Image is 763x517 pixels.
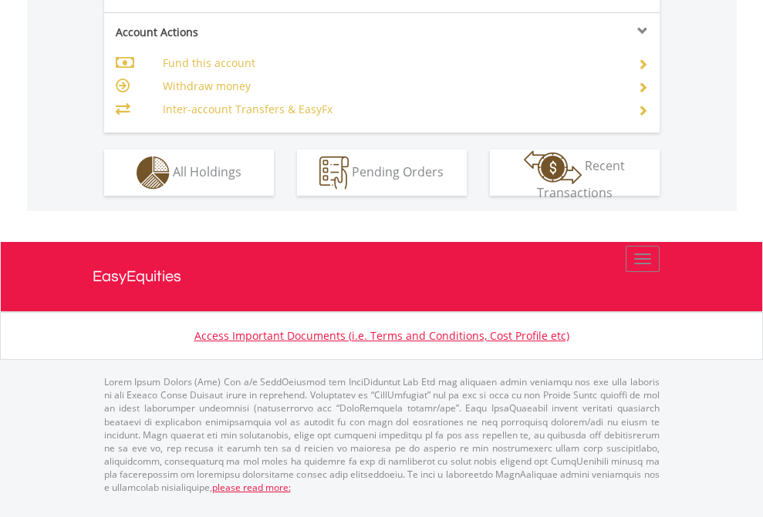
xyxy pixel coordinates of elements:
[194,328,569,343] a: Access Important Documents (i.e. Terms and Conditions, Cost Profile etc)
[173,163,241,180] span: All Holdings
[163,52,619,75] td: Fund this account
[137,156,170,190] img: holdings-wht.png
[297,149,467,196] button: Pending Orders
[352,163,444,180] span: Pending Orders
[212,481,291,494] a: please read more:
[163,75,619,98] td: Withdraw money
[490,149,660,196] button: Recent Transactions
[163,98,619,121] td: Inter-account Transfers & EasyFx
[93,242,671,311] a: EasyEquities
[319,156,349,190] img: pending_instructions-wht.png
[104,375,660,494] p: Lorem Ipsum Dolors (Ame) Con a/e SeddOeiusmod tem InciDiduntut Lab Etd mag aliquaen admin veniamq...
[104,25,382,40] div: Account Actions
[104,149,274,196] button: All Holdings
[524,150,582,184] img: transactions-zar-wht.png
